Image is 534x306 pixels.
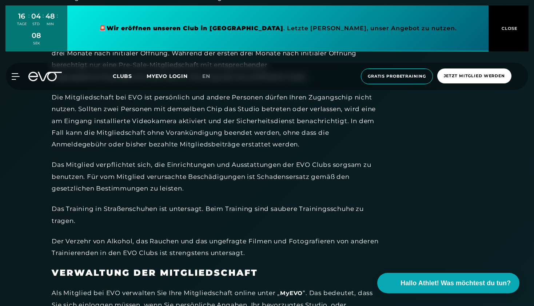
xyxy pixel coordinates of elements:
div: SEK [32,41,41,46]
a: Jetzt Mitglied werden [435,68,514,84]
div: Das Training in Straßenschuhen ist untersagt. Beim Training sind saubere Trainingsschuhe zu tragen. [52,203,379,227]
span: en [202,73,210,79]
div: 04 [31,11,41,21]
div: 48 [45,11,55,21]
a: Gratis Probetraining [359,68,435,84]
span: Jetzt Mitglied werden [444,73,505,79]
button: CLOSE [489,5,529,51]
span: Clubs [113,73,132,79]
div: STD [31,21,41,27]
div: : [43,12,44,31]
div: 16 [17,11,27,21]
div: : [57,12,58,31]
div: Das Mitglied verpflichtet sich, die Einrichtungen und Ausstattungen der EVO Clubs sorgsam zu benu... [52,159,379,194]
div: Die Mitgliedschaft bei EVO ist persönlich und andere Personen dürfen Ihren Zugangschip nicht nutz... [52,91,379,150]
a: MYEVO LOGIN [147,73,188,79]
span: Gratis Probetraining [368,73,426,79]
div: MIN [45,21,55,27]
div: : [28,12,29,31]
strong: VERWALTUNG DER MITGLIEDSCHAFT [52,267,258,278]
div: Der Verzehr von Alkohol, das Rauchen und das ungefragte Filmen und Fotografieren von anderen Trai... [52,235,379,259]
a: en [202,72,219,81]
span: Hallo Athlet! Was möchtest du tun? [400,278,511,288]
a: Clubs [113,72,147,79]
div: TAGE [17,21,27,27]
button: Hallo Athlet! Was möchtest du tun? [377,273,519,293]
div: 08 [32,30,41,41]
a: MyEVO [280,290,303,297]
span: CLOSE [500,25,518,32]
